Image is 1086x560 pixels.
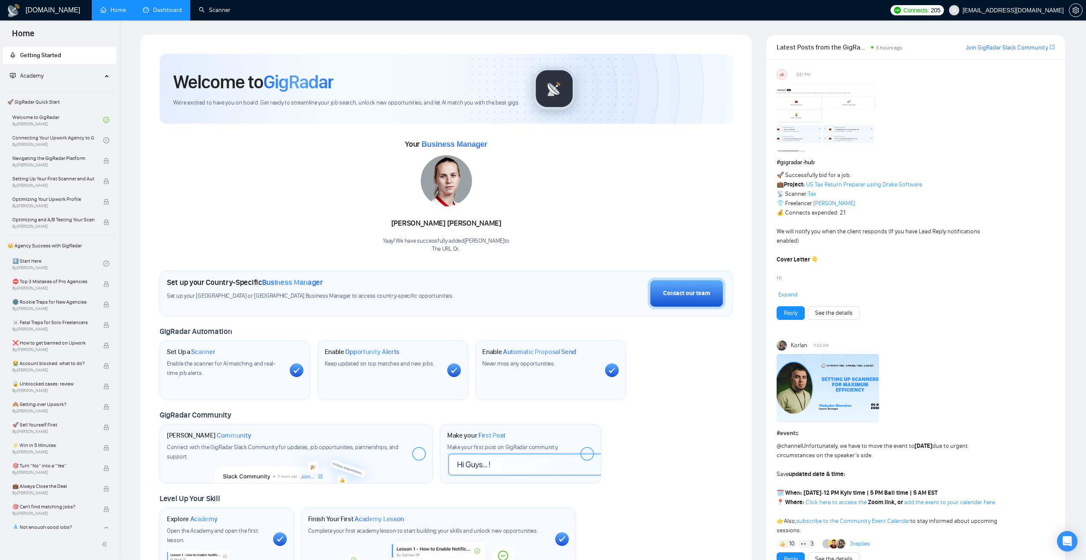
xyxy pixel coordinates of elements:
span: By [PERSON_NAME] [12,388,94,393]
span: user [951,7,957,13]
span: By [PERSON_NAME] [12,409,94,414]
h1: [PERSON_NAME] [167,431,251,440]
h1: Set up your Country-Specific [167,278,323,287]
span: lock [103,465,109,471]
span: Automatic Proposal Send [503,348,576,356]
span: Community [217,431,251,440]
span: By [PERSON_NAME] [12,490,94,496]
span: Optimizing and A/B Testing Your Scanner for Better Results [12,215,94,224]
span: lock [103,404,109,410]
strong: [DATE] [804,489,821,496]
span: Level Up Your Skill [160,494,220,503]
div: Unfortunately, we have to move the event to due to urgent circumstances on the speaker’s side. Sa... [777,441,999,535]
span: 🚀 GigRadar Quick Start [4,93,115,110]
h1: Make your [447,431,506,440]
strong: Project: [784,181,805,188]
a: US Tax Return Preparer using Drake Software [806,181,922,188]
span: 3 [810,540,814,548]
span: GigRadar Automation [160,327,232,336]
span: Latest Posts from the GigRadar Community [777,42,868,52]
span: check-circle [103,137,109,143]
span: Korlan [791,341,807,350]
span: ❌ How to get banned on Upwork [12,339,94,347]
a: Reply [784,308,798,318]
span: 👉 [777,517,784,525]
span: Academy [10,72,44,79]
span: By [PERSON_NAME] [12,347,94,352]
a: 1️⃣ Start HereBy[PERSON_NAME] [12,254,103,273]
h1: Enable [325,348,400,356]
button: setting [1069,3,1083,17]
span: 10 [789,540,795,548]
a: Tax [808,190,816,197]
button: See the details [808,306,860,320]
strong: Where: [785,499,804,506]
span: Set up your [GEOGRAPHIC_DATA] or [GEOGRAPHIC_DATA] Business Manager to access country-specific op... [167,292,502,300]
a: subscribe to the Community Event Calendar [796,517,910,525]
span: lock [103,445,109,451]
div: [PERSON_NAME] [PERSON_NAME] [383,216,510,231]
span: lock [103,383,109,389]
span: lock [103,322,109,328]
span: First Post [478,431,506,440]
img: 👍 [780,541,786,547]
strong: Cover Letter 👇 [777,256,818,263]
span: lock [103,486,109,492]
img: F09DQRWLC0N-Event%20with%20Vlad%20Sharahov.png [777,354,879,422]
a: [PERSON_NAME] [813,200,855,207]
span: Enable the scanner for AI matching and real-time job alerts. [167,360,275,377]
span: lock [103,178,109,184]
span: check-circle [103,117,109,123]
span: 📍 [777,499,784,506]
button: Reply [777,306,805,320]
span: Keep updated on top matches and new jobs. [325,360,434,367]
span: lock [103,302,109,308]
span: rocket [10,52,16,58]
span: 5 hours ago [876,45,903,51]
a: dashboardDashboard [143,6,182,14]
span: lock [103,363,109,369]
span: Open the Academy and open the first lesson. [167,527,258,544]
h1: Set Up a [167,348,215,356]
span: Optimizing Your Upwork Profile [12,195,94,203]
span: lock [103,158,109,164]
a: setting [1069,7,1083,14]
span: By [PERSON_NAME] [12,224,94,229]
img: F09354QB7SM-image.png [777,83,879,151]
img: Korlan [777,340,787,351]
span: 3:51 PM [796,71,810,78]
a: export [1050,43,1055,51]
img: Korlan [836,539,845,548]
span: Expand [778,291,798,298]
span: 🎯 Can't find matching jobs? [12,502,94,511]
span: Business Manager [262,278,323,287]
span: Academy Lesson [355,515,404,523]
h1: # events [777,429,1055,438]
span: lock [103,199,109,205]
h1: Enable [482,348,576,356]
span: lock [103,342,109,348]
span: ⚡ Win in 5 Minutes [12,441,94,450]
a: Connecting Your Upwork Agency to GigRadarBy[PERSON_NAME] [12,131,103,150]
span: Connects: [903,6,929,15]
img: 1706119121283-multi-60.jpg [421,155,472,206]
span: 😭 Account blocked: what to do? [12,359,94,368]
h1: # gigradar-hub [777,158,1055,167]
span: 11:02 AM [813,342,829,349]
a: homeHome [100,6,126,14]
span: Make your first post on GigRadar community. [447,444,558,451]
span: 🔓 Unblocked cases: review [12,380,94,388]
span: By [PERSON_NAME] [12,183,94,188]
strong: When: [785,489,802,496]
span: setting [1069,7,1082,14]
span: By [PERSON_NAME] [12,368,94,373]
span: Connect with the GigRadar Slack Community for updates, job opportunities, partnerships, and support. [167,444,399,460]
a: 3replies [850,540,870,548]
span: lock [103,219,109,225]
span: GigRadar [263,70,333,93]
span: Complete your first academy lesson to start building your skills and unlock new opportunities. [308,527,538,534]
a: Welcome to GigRadarBy[PERSON_NAME] [12,110,103,129]
span: @channel [777,442,802,450]
span: 👑 Agency Success with GigRadar [4,237,115,254]
span: lock [103,424,109,430]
